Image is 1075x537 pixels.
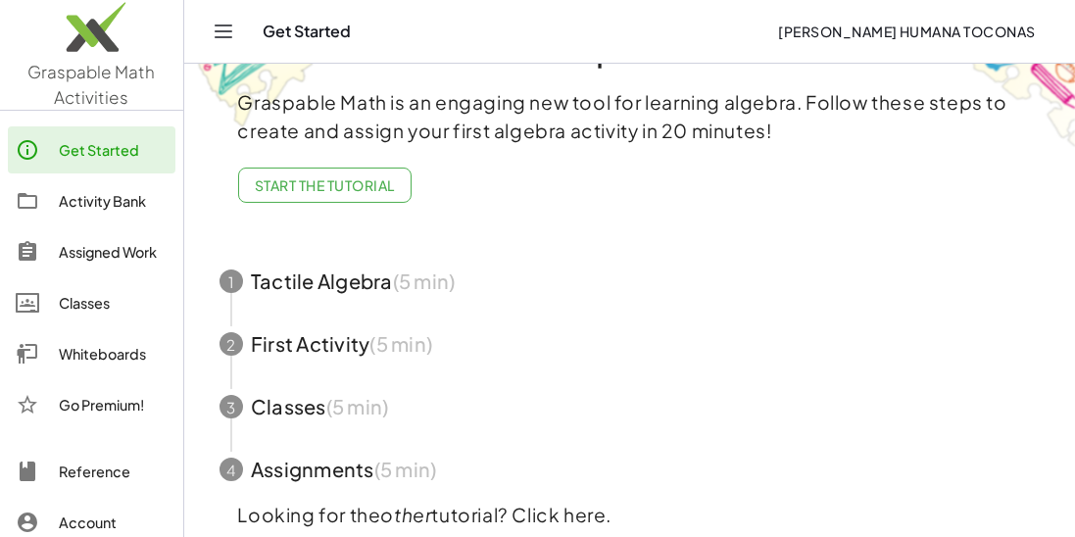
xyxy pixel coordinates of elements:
button: 4Assignments(5 min) [196,438,1063,501]
div: Get Started [59,138,168,162]
div: 2 [220,332,243,356]
button: 2First Activity(5 min) [196,313,1063,375]
a: Classes [8,279,175,326]
button: [PERSON_NAME] Humana Toconas [762,14,1051,49]
span: Graspable Math Activities [28,61,156,108]
button: Start the Tutorial [238,168,412,203]
div: Account [59,511,168,534]
div: Go Premium! [59,393,168,416]
button: Toggle navigation [208,16,239,47]
h1: Welcome to Graspable Math Activities [196,20,1063,65]
em: other [381,503,432,526]
div: Activity Bank [59,189,168,213]
span: [PERSON_NAME] Humana Toconas [778,23,1036,40]
a: Whiteboards [8,330,175,377]
p: Graspable Math is an engaging new tool for learning algebra. Follow these steps to create and ass... [238,88,1022,145]
div: Whiteboards [59,342,168,366]
div: 4 [220,458,243,481]
div: Reference [59,460,168,483]
span: Start the Tutorial [255,176,395,194]
div: 1 [220,269,243,293]
div: 3 [220,395,243,418]
a: Assigned Work [8,228,175,275]
a: Activity Bank [8,177,175,224]
a: Reference [8,448,175,495]
button: 1Tactile Algebra(5 min) [196,250,1063,313]
a: Get Started [8,126,175,173]
p: Looking for the tutorial? Click here. [238,501,1022,529]
div: Assigned Work [59,240,168,264]
div: Classes [59,291,168,315]
button: 3Classes(5 min) [196,375,1063,438]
